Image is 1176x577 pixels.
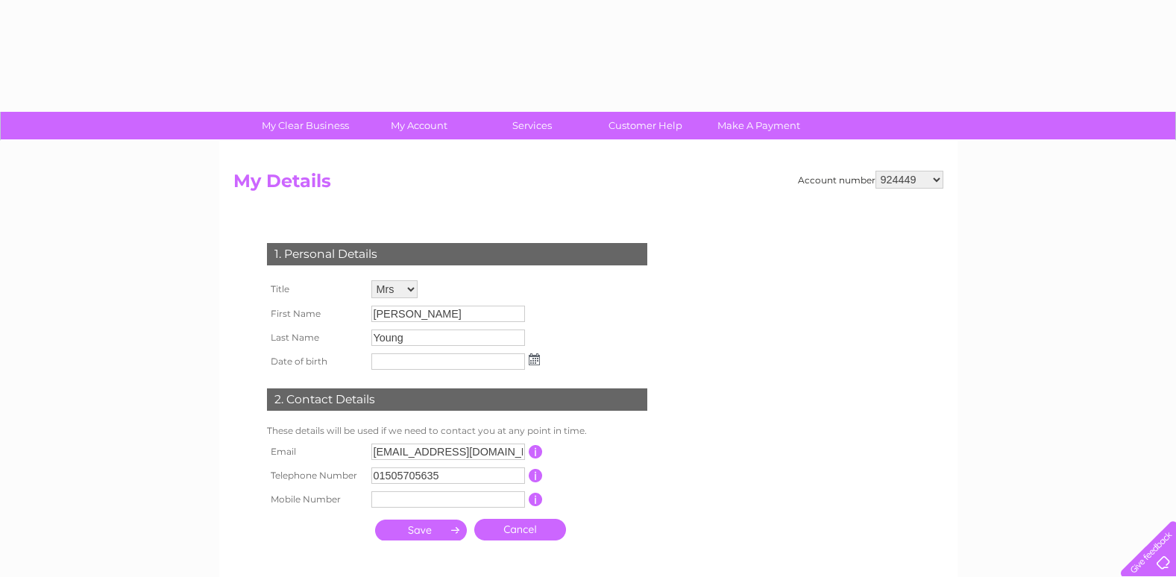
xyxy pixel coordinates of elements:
[471,112,594,139] a: Services
[529,469,543,482] input: Information
[233,171,943,199] h2: My Details
[263,277,368,302] th: Title
[263,302,368,326] th: First Name
[375,520,467,540] input: Submit
[798,171,943,189] div: Account number
[263,422,651,440] td: These details will be used if we need to contact you at any point in time.
[357,112,480,139] a: My Account
[697,112,820,139] a: Make A Payment
[529,493,543,506] input: Information
[267,243,647,265] div: 1. Personal Details
[263,488,368,511] th: Mobile Number
[529,353,540,365] img: ...
[263,326,368,350] th: Last Name
[263,464,368,488] th: Telephone Number
[529,445,543,458] input: Information
[584,112,707,139] a: Customer Help
[244,112,367,139] a: My Clear Business
[263,350,368,373] th: Date of birth
[263,440,368,464] th: Email
[474,519,566,540] a: Cancel
[267,388,647,411] div: 2. Contact Details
